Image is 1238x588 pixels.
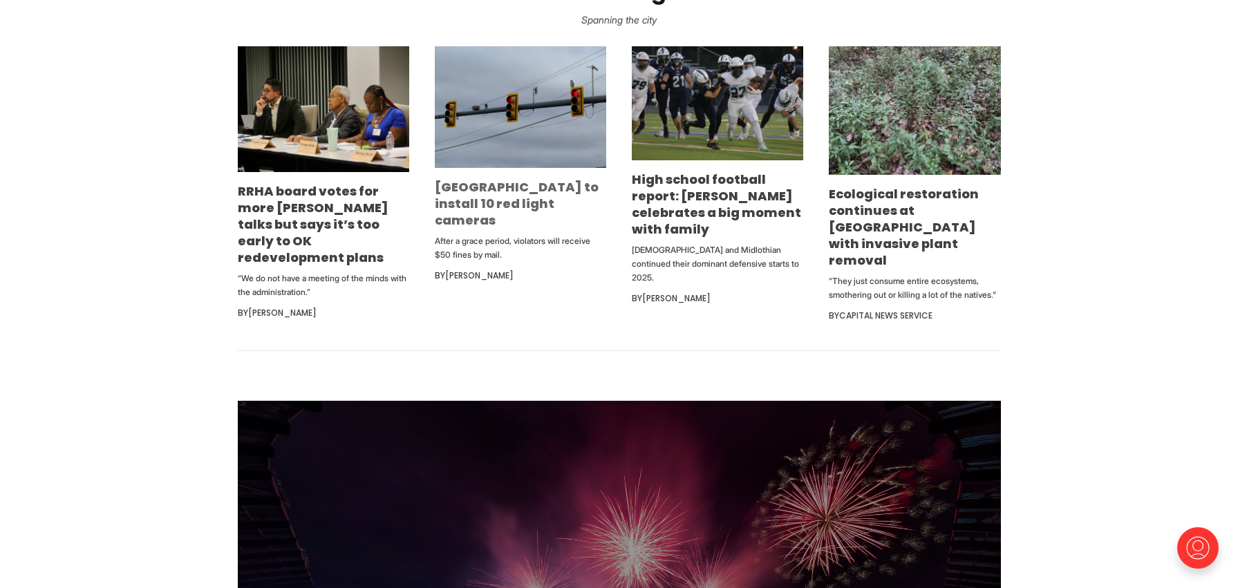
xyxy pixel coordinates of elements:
[632,171,801,238] a: High school football report: [PERSON_NAME] celebrates a big moment with family
[632,290,803,307] div: By
[435,178,599,229] a: [GEOGRAPHIC_DATA] to install 10 red light cameras
[1165,520,1238,588] iframe: portal-trigger
[435,234,606,262] p: After a grace period, violators will receive $50 fines by mail.
[435,267,606,284] div: By
[238,182,388,266] a: RRHA board votes for more [PERSON_NAME] talks but says it’s too early to OK redevelopment plans
[829,46,1000,175] img: Ecological restoration continues at Chapel Island with invasive plant removal
[445,269,514,281] a: [PERSON_NAME]
[435,46,606,168] img: Richmond to install 10 red light cameras
[632,46,803,160] img: High school football report: Atlee's Dewey celebrates a big moment with family
[642,292,711,304] a: [PERSON_NAME]
[238,46,409,172] img: RRHA board votes for more Gilpin talks but says it’s too early to OK redevelopment plans
[829,274,1000,302] p: “They just consume entire ecosystems, smothering out or killing a lot of the natives."
[22,10,1216,30] p: Spanning the city
[829,307,1000,324] div: By
[238,305,409,321] div: By
[248,307,317,319] a: [PERSON_NAME]
[238,272,409,299] p: “We do not have a meeting of the minds with the administration.”
[829,185,979,269] a: Ecological restoration continues at [GEOGRAPHIC_DATA] with invasive plant removal
[839,310,932,321] a: Capital News Service
[632,243,803,285] p: [DEMOGRAPHIC_DATA] and Midlothian continued their dominant defensive starts to 2025.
